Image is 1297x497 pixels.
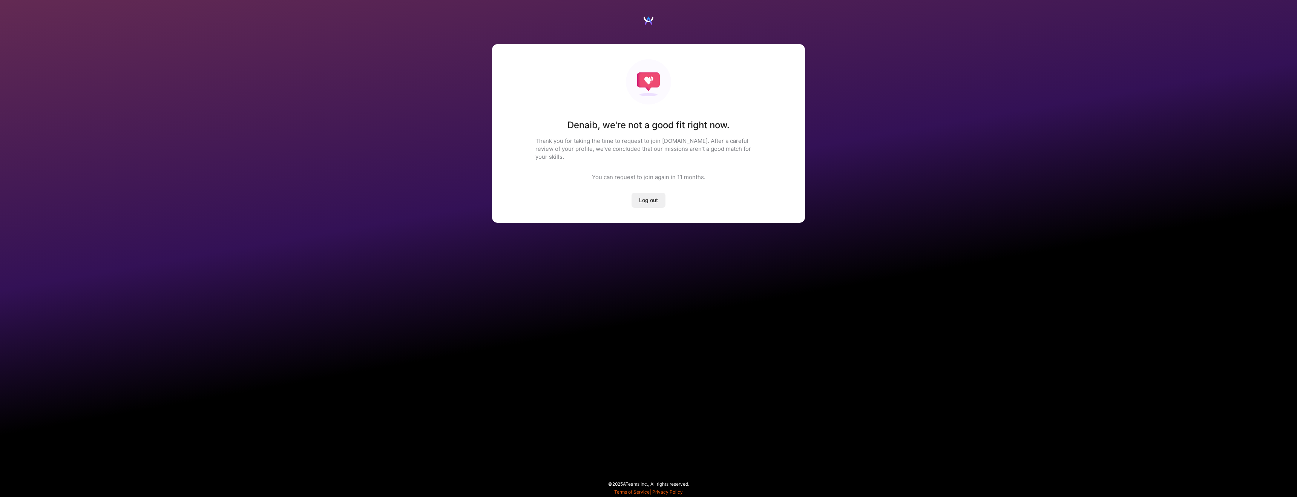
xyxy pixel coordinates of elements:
a: Privacy Policy [652,489,683,495]
div: You can request to join again in 11 months . [592,173,705,181]
img: Logo [643,15,654,26]
a: Terms of Service [614,489,650,495]
p: Thank you for taking the time to request to join [DOMAIN_NAME]. After a careful review of your pr... [535,137,762,161]
span: Log out [639,196,658,204]
span: | [614,489,683,495]
h1: Denaib , we're not a good fit right now. [567,120,730,131]
img: Not fit [626,59,671,104]
button: Log out [632,193,665,208]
